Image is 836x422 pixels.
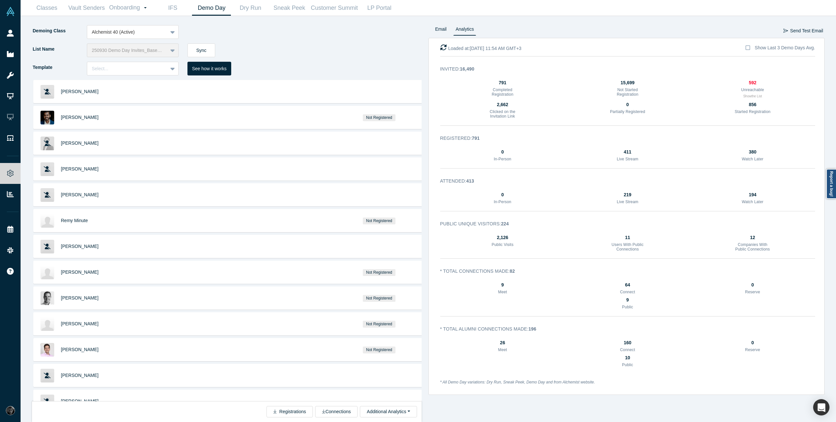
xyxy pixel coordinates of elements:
a: [PERSON_NAME] [61,89,99,94]
a: [PERSON_NAME] [61,140,99,146]
h3: Companies With Public Connections [734,242,771,252]
a: Report a bug! [826,169,836,199]
h3: Invited : [440,66,806,73]
label: Template [32,62,87,73]
a: Remy Minute [61,218,88,223]
a: [PERSON_NAME] [61,166,99,171]
h3: * Total Alumni Connections Made : [440,326,806,333]
div: 592 [734,79,771,86]
h3: Meet [484,290,521,294]
a: Sneak Peek [270,0,309,16]
div: 194 [734,191,771,198]
h3: Watch Later [734,157,771,161]
h3: Connect [609,348,646,352]
button: Send Test Email [783,25,824,37]
a: [PERSON_NAME] [61,347,99,352]
a: [PERSON_NAME] [61,192,99,197]
h3: In-Person [484,200,521,204]
a: [PERSON_NAME] [61,269,99,275]
h3: Reserve [734,290,771,294]
img: Remy Minute's Profile Image [40,214,54,228]
span: Not Registered [363,218,396,224]
h3: Partially Registered [609,109,646,114]
div: 380 [734,149,771,155]
h3: Not Started Registration [609,88,646,97]
h3: Registered : [440,135,806,142]
div: 12 [734,234,771,241]
div: 9 [484,282,521,288]
h3: Watch Later [734,200,771,204]
button: See how it works [187,62,231,75]
div: 0 [734,282,771,288]
em: * All Demo Day variations: Dry Run, Sneak Peek, Demo Day and from Alchemist website. [440,380,595,384]
h3: Clicked on the Invitation Link [484,109,521,119]
a: Analytics [453,25,476,36]
div: 26 [484,339,521,346]
button: Showthe List [743,94,762,99]
img: Rami Chousein's Account [6,406,15,415]
strong: 791 [472,136,480,141]
div: 411 [609,149,646,155]
div: Show Last 3 Demo Days Avg. [755,44,815,51]
img: Rafi Carmeli's Profile Image [40,343,54,357]
h3: Completed Registration [484,88,521,97]
div: 219 [609,191,646,198]
strong: 413 [466,178,474,184]
h3: Meet [484,348,521,352]
button: Connections [315,406,358,417]
h3: Connect [609,290,646,294]
h3: Started Registration [734,109,771,114]
strong: 224 [501,221,509,226]
strong: 82 [510,268,515,274]
div: 0 [484,191,521,198]
div: 11 [609,234,646,241]
h3: Public [609,363,646,367]
a: [PERSON_NAME] [61,373,99,378]
h3: Live Stream [609,200,646,204]
span: Not Registered [363,269,396,276]
a: Vault Senders [66,0,107,16]
a: [PERSON_NAME] [61,244,99,249]
h3: Public Visits [484,242,521,247]
h3: Live Stream [609,157,646,161]
a: Demo Day [192,0,231,16]
div: Loaded at: [DATE] 11:54 AM GMT+3 [440,44,522,52]
a: Email [433,25,449,36]
span: [PERSON_NAME] [61,398,99,404]
a: Dry Run [231,0,270,16]
h3: * Total Connections Made : [440,268,806,275]
span: Not Registered [363,321,396,328]
h3: Reserve [734,348,771,352]
a: Classes [27,0,66,16]
a: [PERSON_NAME] [61,321,99,326]
a: LP Portal [360,0,399,16]
strong: 196 [528,326,536,332]
strong: 16,490 [460,66,474,72]
div: 64 [609,282,646,288]
a: Customer Summit [309,0,360,16]
img: Scott Beechuk's Profile Image [40,317,54,331]
div: 791 [484,79,521,86]
span: Not Registered [363,114,396,121]
div: 2,662 [484,101,521,108]
a: [PERSON_NAME] [61,115,99,120]
div: 0 [609,101,646,108]
h3: Public [609,305,646,309]
h3: Unreachable [734,88,771,92]
a: IFS [153,0,192,16]
img: Brad Hunstable's Profile Image [40,266,54,279]
h3: Public Unique Visitors : [440,220,806,227]
button: Registrations [266,406,313,417]
span: Not Registered [363,295,396,302]
h3: Attended : [440,178,806,185]
a: Onboarding [107,0,153,15]
img: Alchemist Vault Logo [6,7,15,16]
div: 0 [734,339,771,346]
